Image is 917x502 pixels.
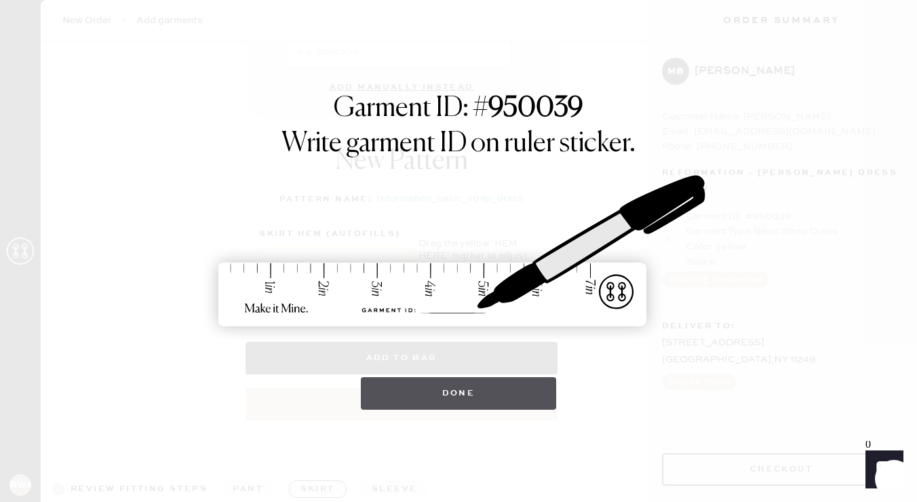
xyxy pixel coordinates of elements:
img: ruler-sticker-sharpie.svg [204,140,713,364]
h1: Garment ID: # [334,92,583,128]
iframe: Front Chat [853,441,911,499]
button: Done [361,377,557,410]
h1: Write garment ID on ruler sticker. [281,128,636,160]
strong: 950039 [488,95,583,122]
